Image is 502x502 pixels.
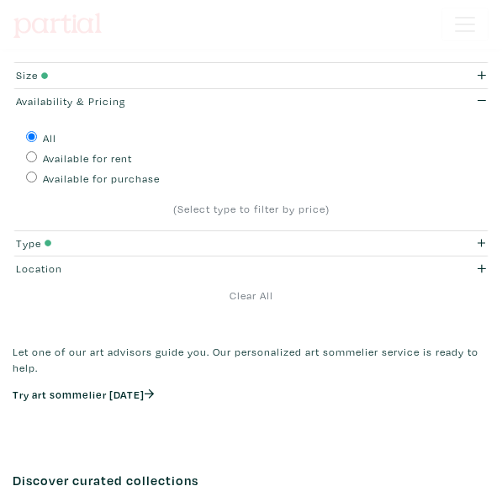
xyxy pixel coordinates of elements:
label: Available for purchase [43,171,160,187]
div: (Select type to filter by price) [26,201,476,217]
div: Location [16,261,362,277]
a: Clear All [13,288,489,304]
iframe: Customer reviews powered by Trustpilot [13,417,489,452]
button: Size [13,63,489,87]
button: Location [13,256,489,281]
div: Availability & Pricing [16,93,362,109]
label: All [43,130,56,146]
button: Type [13,231,489,256]
a: Try art sommelier [DATE] [13,388,154,401]
h6: Discover curated collections [13,473,489,489]
p: Let one of our art advisors guide you. Our personalized art sommelier service is ready to help. [13,344,489,376]
button: Toggle navigation [441,8,489,41]
div: Size [16,67,362,83]
button: Availability & Pricing [13,89,489,114]
div: Type [16,235,362,251]
label: Available for rent [43,151,132,166]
